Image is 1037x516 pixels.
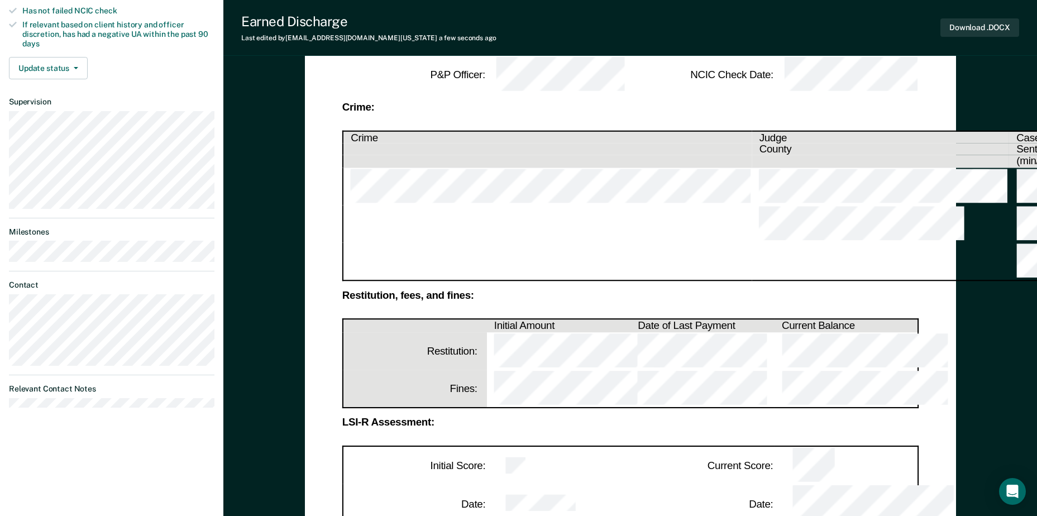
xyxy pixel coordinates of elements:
div: Last edited by [EMAIL_ADDRESS][DOMAIN_NAME][US_STATE] [241,34,496,42]
dt: Supervision [9,97,214,107]
div: Has not failed NCIC [22,6,214,16]
span: days [22,39,39,48]
th: Restitution: [343,332,487,369]
div: Restitution, fees, and fines: [342,291,919,300]
div: Open Intercom Messenger [999,478,1026,505]
button: Update status [9,57,88,79]
dt: Contact [9,280,214,290]
div: Earned Discharge [241,13,496,30]
span: a few seconds ago [439,34,496,42]
dt: Relevant Contact Notes [9,384,214,394]
div: Crime: [342,103,919,112]
th: County [752,144,1009,156]
th: Fines: [343,370,487,408]
th: Current Score: [630,447,775,485]
th: Crime [343,131,752,144]
span: check [95,6,117,15]
button: Download .DOCX [940,18,1019,37]
td: NCIC Check Date : [630,56,775,93]
div: If relevant based on client history and officer discretion, has had a negative UA within the past 90 [22,20,214,48]
th: Judge [752,131,1009,144]
th: Initial Amount [486,319,630,332]
th: Date of Last Payment [630,319,775,332]
th: Initial Score: [343,447,487,485]
td: P&P Officer : [342,56,486,93]
dt: Milestones [9,227,214,237]
th: Current Balance [774,319,918,332]
div: LSI-R Assessment: [342,418,919,427]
